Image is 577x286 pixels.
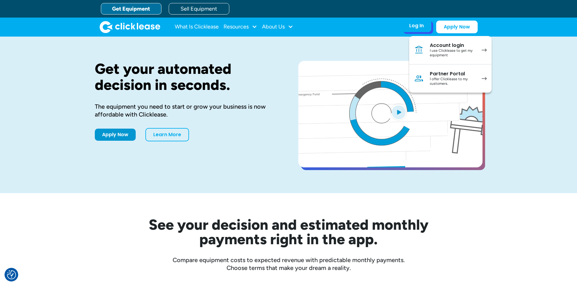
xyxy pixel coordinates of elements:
[409,36,492,64] a: Account loginI use Clicklease to get my equipment
[298,61,482,167] a: open lightbox
[95,256,482,272] div: Compare equipment costs to expected revenue with predictable monthly payments. Choose terms that ...
[100,21,160,33] a: home
[414,45,424,55] img: Bank icon
[414,74,424,83] img: Person icon
[101,3,161,15] a: Get Equipment
[430,48,476,58] div: I use Clicklease to get my equipment
[430,42,476,48] div: Account login
[409,23,424,29] div: Log In
[145,128,189,141] a: Learn More
[436,21,478,33] a: Apply Now
[224,21,257,33] div: Resources
[482,48,487,52] img: arrow
[95,129,136,141] a: Apply Now
[390,104,407,120] img: Blue play button logo on a light blue circular background
[95,61,279,93] h1: Get your automated decision in seconds.
[7,270,16,279] button: Consent Preferences
[7,270,16,279] img: Revisit consent button
[409,64,492,93] a: Partner PortalI offer Clicklease to my customers.
[262,21,293,33] div: About Us
[119,217,458,246] h2: See your decision and estimated monthly payments right in the app.
[95,103,279,118] div: The equipment you need to start or grow your business is now affordable with Clicklease.
[175,21,219,33] a: What Is Clicklease
[430,77,476,86] div: I offer Clicklease to my customers.
[169,3,229,15] a: Sell Equipment
[409,36,492,93] nav: Log In
[100,21,160,33] img: Clicklease logo
[482,77,487,80] img: arrow
[430,71,476,77] div: Partner Portal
